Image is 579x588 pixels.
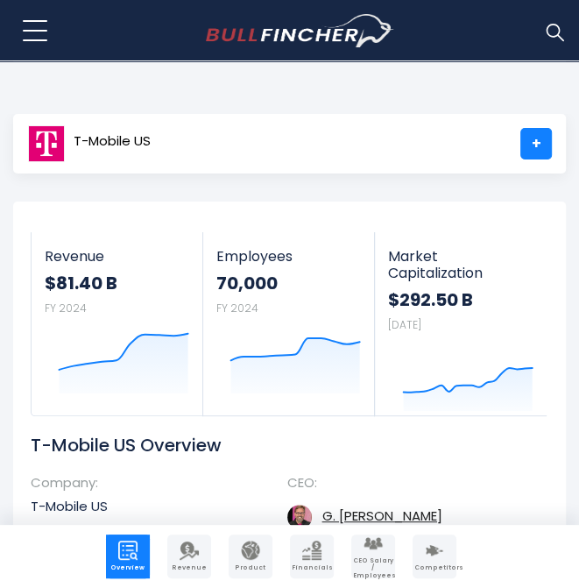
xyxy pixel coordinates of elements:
span: Market Capitalization [388,248,533,281]
small: FY 2024 [45,301,87,315]
span: Product [230,564,271,571]
a: Company Employees [351,535,395,578]
h1: T-Mobile US Overview [31,434,522,457]
strong: $292.50 B [388,288,533,311]
a: Company Financials [290,535,334,578]
strong: $81.40 B [45,272,189,294]
strong: 70,000 [216,272,361,294]
span: Employees [216,248,361,265]
a: Go to homepage [206,14,394,47]
span: Overview [108,564,148,571]
span: T-Mobile US [74,134,151,149]
span: Revenue [169,564,209,571]
img: mike-sievert.jpg [287,505,312,529]
th: Company: [31,474,127,499]
a: Market Capitalization $292.50 B [DATE] [375,232,547,415]
a: Company Product/Geography [229,535,272,578]
small: [DATE] [388,317,421,332]
a: T-Mobile US [27,128,152,159]
a: Employees 70,000 FY 2024 [203,232,374,398]
span: Competitors [414,564,455,571]
a: Company Revenue [167,535,211,578]
img: bullfincher logo [206,14,394,47]
span: Revenue [45,248,189,265]
a: Revenue $81.40 B FY 2024 [32,232,202,398]
a: ceo [322,507,442,525]
td: T-Mobile US [31,498,266,522]
small: FY 2024 [216,301,258,315]
a: Company Competitors [413,535,456,578]
img: TMUS logo [28,125,65,162]
th: CEO: [287,474,384,499]
a: + [520,128,552,159]
span: Financials [292,564,332,571]
span: CEO Salary / Employees [353,557,393,579]
a: Company Overview [106,535,150,578]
